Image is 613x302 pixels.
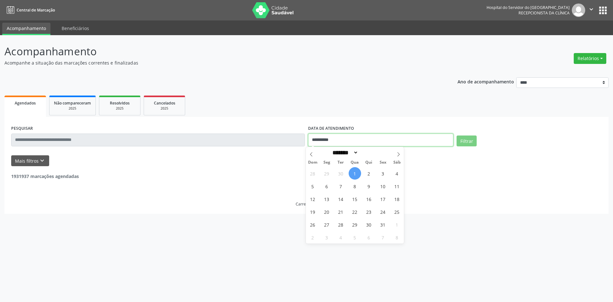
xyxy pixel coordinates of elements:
[363,167,375,180] span: Outubro 2, 2025
[377,193,389,205] span: Outubro 17, 2025
[306,193,319,205] span: Outubro 12, 2025
[54,100,91,106] span: Não compareceram
[597,5,609,16] button: apps
[349,193,361,205] span: Outubro 15, 2025
[335,218,347,231] span: Outubro 28, 2025
[349,218,361,231] span: Outubro 29, 2025
[585,4,597,17] button: 
[362,160,376,165] span: Qui
[306,167,319,180] span: Setembro 28, 2025
[588,6,595,13] i: 
[363,193,375,205] span: Outubro 16, 2025
[321,167,333,180] span: Setembro 29, 2025
[458,77,514,85] p: Ano de acompanhamento
[363,218,375,231] span: Outubro 30, 2025
[17,7,55,13] span: Central de Marcação
[39,157,46,164] i: keyboard_arrow_down
[321,205,333,218] span: Outubro 20, 2025
[377,167,389,180] span: Outubro 3, 2025
[306,205,319,218] span: Outubro 19, 2025
[11,173,79,179] strong: 1931937 marcações agendadas
[57,23,94,34] a: Beneficiários
[4,43,427,59] p: Acompanhamento
[335,231,347,244] span: Novembro 4, 2025
[391,193,403,205] span: Outubro 18, 2025
[377,218,389,231] span: Outubro 31, 2025
[363,205,375,218] span: Outubro 23, 2025
[110,100,130,106] span: Resolvidos
[391,180,403,192] span: Outubro 11, 2025
[363,180,375,192] span: Outubro 9, 2025
[518,10,570,16] span: Recepcionista da clínica
[376,160,390,165] span: Sex
[321,193,333,205] span: Outubro 13, 2025
[154,100,175,106] span: Cancelados
[306,231,319,244] span: Novembro 2, 2025
[296,201,318,207] div: Carregando
[104,106,136,111] div: 2025
[320,160,334,165] span: Seg
[321,180,333,192] span: Outubro 6, 2025
[377,180,389,192] span: Outubro 10, 2025
[349,205,361,218] span: Outubro 22, 2025
[377,231,389,244] span: Novembro 7, 2025
[335,205,347,218] span: Outubro 21, 2025
[148,106,180,111] div: 2025
[308,124,354,134] label: DATA DE ATENDIMENTO
[321,218,333,231] span: Outubro 27, 2025
[574,53,606,64] button: Relatórios
[358,149,379,156] input: Year
[335,180,347,192] span: Outubro 7, 2025
[572,4,585,17] img: img
[349,180,361,192] span: Outubro 8, 2025
[4,5,55,15] a: Central de Marcação
[391,205,403,218] span: Outubro 25, 2025
[11,124,33,134] label: PESQUISAR
[377,205,389,218] span: Outubro 24, 2025
[349,231,361,244] span: Novembro 5, 2025
[391,218,403,231] span: Novembro 1, 2025
[349,167,361,180] span: Outubro 1, 2025
[321,231,333,244] span: Novembro 3, 2025
[335,193,347,205] span: Outubro 14, 2025
[306,160,320,165] span: Dom
[457,136,477,146] button: Filtrar
[306,180,319,192] span: Outubro 5, 2025
[330,149,359,156] select: Month
[306,218,319,231] span: Outubro 26, 2025
[2,23,50,35] a: Acompanhamento
[348,160,362,165] span: Qua
[334,160,348,165] span: Ter
[487,5,570,10] div: Hospital do Servidor do [GEOGRAPHIC_DATA]
[363,231,375,244] span: Novembro 6, 2025
[15,100,36,106] span: Agendados
[391,231,403,244] span: Novembro 8, 2025
[11,155,49,166] button: Mais filtroskeyboard_arrow_down
[390,160,404,165] span: Sáb
[335,167,347,180] span: Setembro 30, 2025
[4,59,427,66] p: Acompanhe a situação das marcações correntes e finalizadas
[391,167,403,180] span: Outubro 4, 2025
[54,106,91,111] div: 2025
